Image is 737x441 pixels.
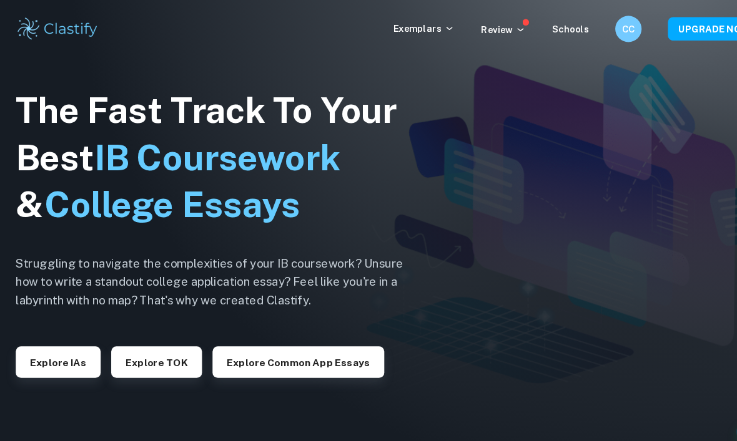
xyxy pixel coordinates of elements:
span: College Essays [42,174,285,213]
span: IB Coursework [89,130,323,169]
button: CC [584,15,609,40]
button: Explore TOK [106,329,192,359]
p: Exemplars [373,20,432,34]
a: Schools [524,22,559,32]
button: Explore IAs [15,329,96,359]
img: Clastify logo [15,15,94,40]
h6: Struggling to navigate the complexities of your IB coursework? Unsure how to write a standout col... [15,241,402,294]
h6: CC [590,21,604,34]
a: Explore Common App essays [202,337,365,349]
button: Explore Common App essays [202,329,365,359]
a: Explore IAs [15,337,96,349]
p: Review [457,21,499,35]
h1: The Fast Track To Your Best & [15,82,402,217]
button: Help and Feedback [700,397,725,422]
a: Explore TOK [106,337,192,349]
button: UPGRADE NOW [634,16,722,39]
